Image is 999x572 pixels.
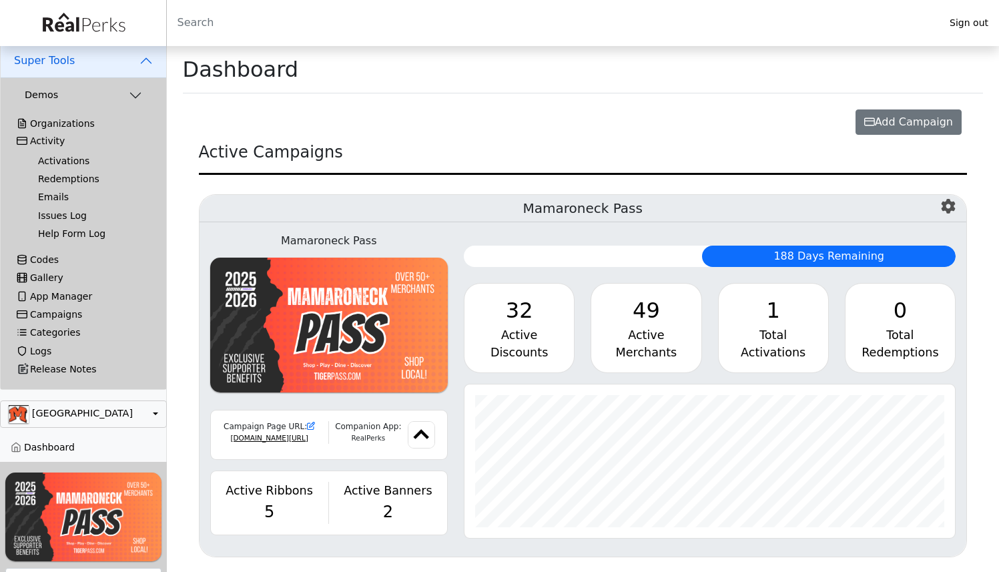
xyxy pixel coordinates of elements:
a: Codes [6,251,161,269]
div: RealPerks [329,433,408,444]
a: Logs [6,342,161,360]
div: Merchants [602,344,690,361]
div: Total [856,326,944,344]
a: Redemptions [27,170,150,188]
div: Active Banners [337,482,439,499]
div: 1 [729,294,817,326]
img: real_perks_logo-01.svg [35,8,131,38]
button: Add Campaign [856,109,962,135]
div: Total [729,326,817,344]
div: Campaign Page URL: [219,421,320,433]
a: Activations [27,152,150,170]
img: UvwXJMpi3zTF1NL6z0MrguGCGojMqrs78ysOqfof.png [210,258,448,392]
a: [DOMAIN_NAME][URL] [230,434,308,442]
a: Active Banners 2 [337,482,439,523]
a: Campaigns [6,306,161,324]
input: Search [167,7,940,39]
div: 5 [219,500,320,524]
a: 0 Total Redemptions [845,283,956,373]
img: UvwXJMpi3zTF1NL6z0MrguGCGojMqrs78ysOqfof.png [5,473,161,561]
a: Help Form Log [27,225,150,243]
div: 49 [602,294,690,326]
div: Redemptions [856,344,944,361]
div: Activity [17,135,150,147]
a: 1 Total Activations [718,283,829,373]
a: 32 Active Discounts [464,283,575,373]
img: 0SBPtshqTvrgEtdEgrWk70gKnUHZpYRm94MZ5hDb.png [9,405,29,423]
h1: Dashboard [183,57,299,82]
a: Emails [27,188,150,206]
a: 49 Active Merchants [591,283,701,373]
img: favicon.png [408,421,435,449]
div: Mamaroneck Pass [210,233,448,249]
h5: Mamaroneck Pass [200,195,967,222]
div: Active Campaigns [199,140,968,175]
div: Activations [729,344,817,361]
div: Active Ribbons [219,482,320,499]
a: Release Notes [6,360,161,378]
a: Organizations [6,115,161,133]
button: Demos [1,78,166,104]
div: 0 [856,294,944,326]
div: 2 [337,500,439,524]
div: Discounts [475,344,563,361]
a: Categories [6,324,161,342]
div: Active [475,326,563,344]
a: App Manager [6,287,161,305]
a: Active Ribbons 5 [219,482,320,523]
div: Companion App: [329,421,408,433]
a: Issues Log [27,207,150,225]
a: Sign out [939,14,999,32]
button: Super Tools [1,43,166,78]
div: 32 [475,294,563,326]
a: Gallery [6,269,161,287]
div: 188 Days Remaining [702,246,956,267]
div: Active [602,326,690,344]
